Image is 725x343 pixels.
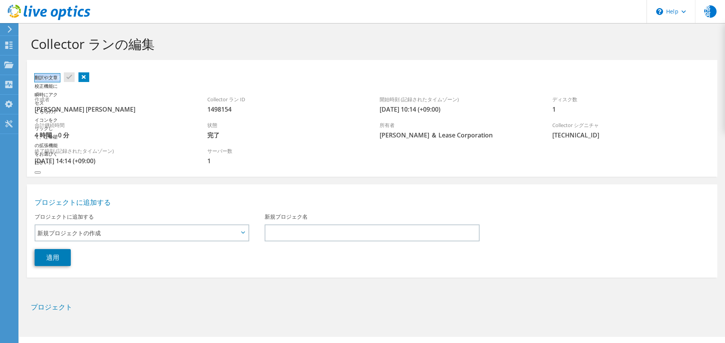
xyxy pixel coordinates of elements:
[35,105,192,114] span: [PERSON_NAME] [PERSON_NAME]
[704,5,717,18] span: 裕阿
[35,121,192,129] label: 合計継続時間
[207,105,365,114] span: 1498154
[207,157,365,165] span: 1
[552,105,710,114] span: 1
[552,95,710,103] label: ディスク数
[380,105,537,114] span: [DATE] 10:14 (+09:00)
[207,95,365,103] label: Collector ラン ID
[35,249,71,266] a: 適用
[37,228,238,238] span: 新規プロジェクトの作成
[380,95,537,103] label: 開始時刻 (記録されたタイムゾーン)
[552,121,710,129] label: Collector シグニチャ
[31,303,713,311] h2: プロジェクト
[656,8,663,15] svg: \n
[35,198,710,206] h2: プロジェクトに追加する
[207,147,365,155] label: サーバー数
[380,131,537,139] span: [PERSON_NAME] ＆ Lease Corporation
[35,147,192,155] label: 終了時刻 (記録されたタイムゾーン)
[207,131,365,139] span: 完了
[35,95,192,103] label: 作成者
[31,36,710,52] h1: Collector ランの編集
[552,131,710,139] span: [TECHNICAL_ID]
[207,121,365,129] label: 状態
[265,213,308,221] label: 新規プロジェク名
[35,213,94,221] label: プロジェクトに追加する
[35,157,192,165] span: [DATE] 14:14 (+09:00)
[35,131,192,139] span: 4 時間、0 分
[380,121,537,129] label: 所有者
